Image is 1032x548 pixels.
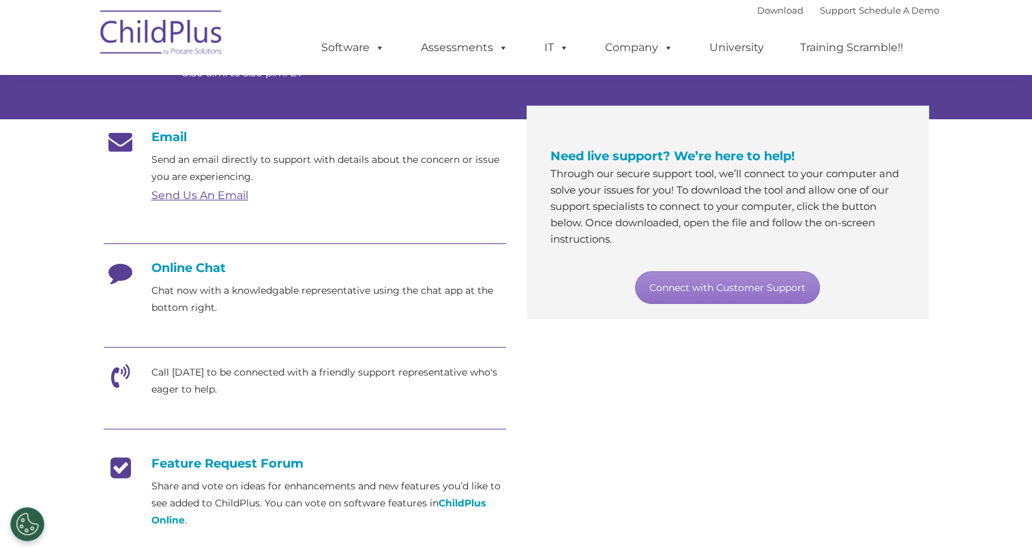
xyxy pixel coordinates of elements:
[151,189,248,202] a: Send Us An Email
[151,151,506,185] p: Send an email directly to support with details about the concern or issue you are experiencing.
[859,5,939,16] a: Schedule A Demo
[104,456,506,471] h4: Feature Request Forum
[104,130,506,144] h4: Email
[93,1,230,69] img: ChildPlus by Procare Solutions
[104,260,506,275] h4: Online Chat
[696,34,778,61] a: University
[591,34,687,61] a: Company
[531,34,583,61] a: IT
[635,271,820,304] a: Connect with Customer Support
[550,166,905,247] p: Through our secure support tool, we’ll connect to your computer and solve your issues for you! To...
[757,5,939,16] font: |
[151,364,506,398] p: Call [DATE] to be connected with a friendly support representative who's eager to help.
[786,34,917,61] a: Training Scramble!!
[757,5,804,16] a: Download
[151,282,506,316] p: Chat now with a knowledgable representative using the chat app at the bottom right.
[10,507,44,541] button: Cookies Settings
[820,5,856,16] a: Support
[308,34,398,61] a: Software
[151,478,506,529] p: Share and vote on ideas for enhancements and new features you’d like to see added to ChildPlus. Y...
[151,497,486,526] a: ChildPlus Online
[407,34,522,61] a: Assessments
[550,149,795,164] span: Need live support? We’re here to help!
